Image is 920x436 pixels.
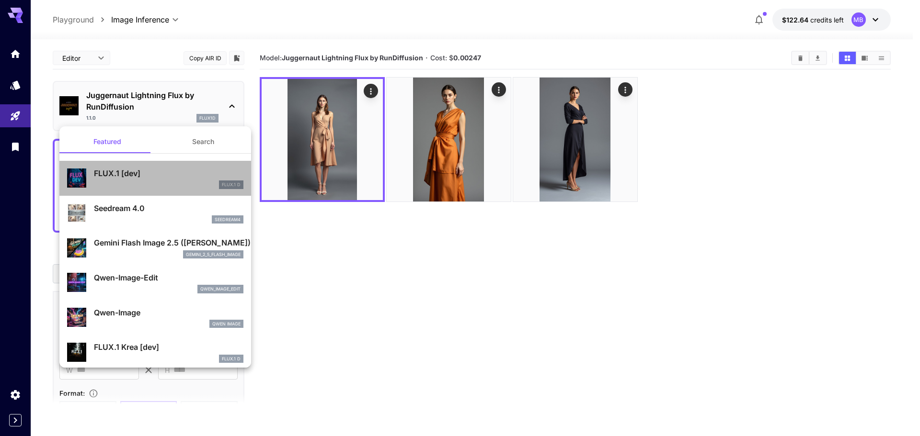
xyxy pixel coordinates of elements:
[94,237,243,248] p: Gemini Flash Image 2.5 ([PERSON_NAME])
[94,168,243,179] p: FLUX.1 [dev]
[200,286,241,292] p: qwen_image_edit
[67,337,243,367] div: FLUX.1 Krea [dev]FLUX.1 D
[186,251,241,258] p: gemini_2_5_flash_image
[215,216,241,223] p: seedream4
[67,303,243,332] div: Qwen-ImageQwen Image
[155,130,251,153] button: Search
[94,202,243,214] p: Seedream 4.0
[67,268,243,297] div: Qwen-Image-Editqwen_image_edit
[212,321,241,327] p: Qwen Image
[59,130,155,153] button: Featured
[67,164,243,193] div: FLUX.1 [dev]FLUX.1 D
[222,356,241,362] p: FLUX.1 D
[67,233,243,262] div: Gemini Flash Image 2.5 ([PERSON_NAME])gemini_2_5_flash_image
[94,307,243,318] p: Qwen-Image
[94,272,243,283] p: Qwen-Image-Edit
[222,181,241,188] p: FLUX.1 D
[94,341,243,353] p: FLUX.1 Krea [dev]
[67,199,243,228] div: Seedream 4.0seedream4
